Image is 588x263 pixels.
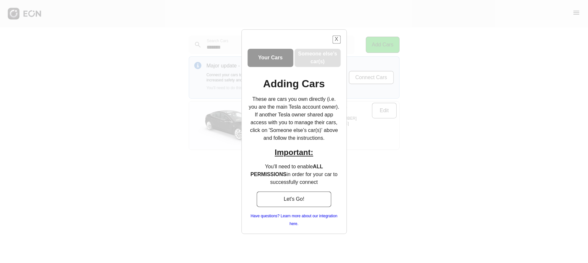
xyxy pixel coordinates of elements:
[250,164,323,177] b: ALL PERMISSIONS
[257,191,331,207] button: Let's Go!
[247,212,341,228] a: Have questions? Learn more about our integration here.
[247,95,341,142] p: These are cars you own directly (i.e. you are the main Tesla account owner). If another Tesla own...
[263,80,325,88] h1: Adding Cars
[247,147,341,158] h2: Important:
[296,50,340,66] h3: Someone else’s car(s)
[332,35,341,43] button: X
[247,163,341,186] p: You'll need to enable in order for your car to successfully connect
[258,54,282,62] h3: Your Cars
